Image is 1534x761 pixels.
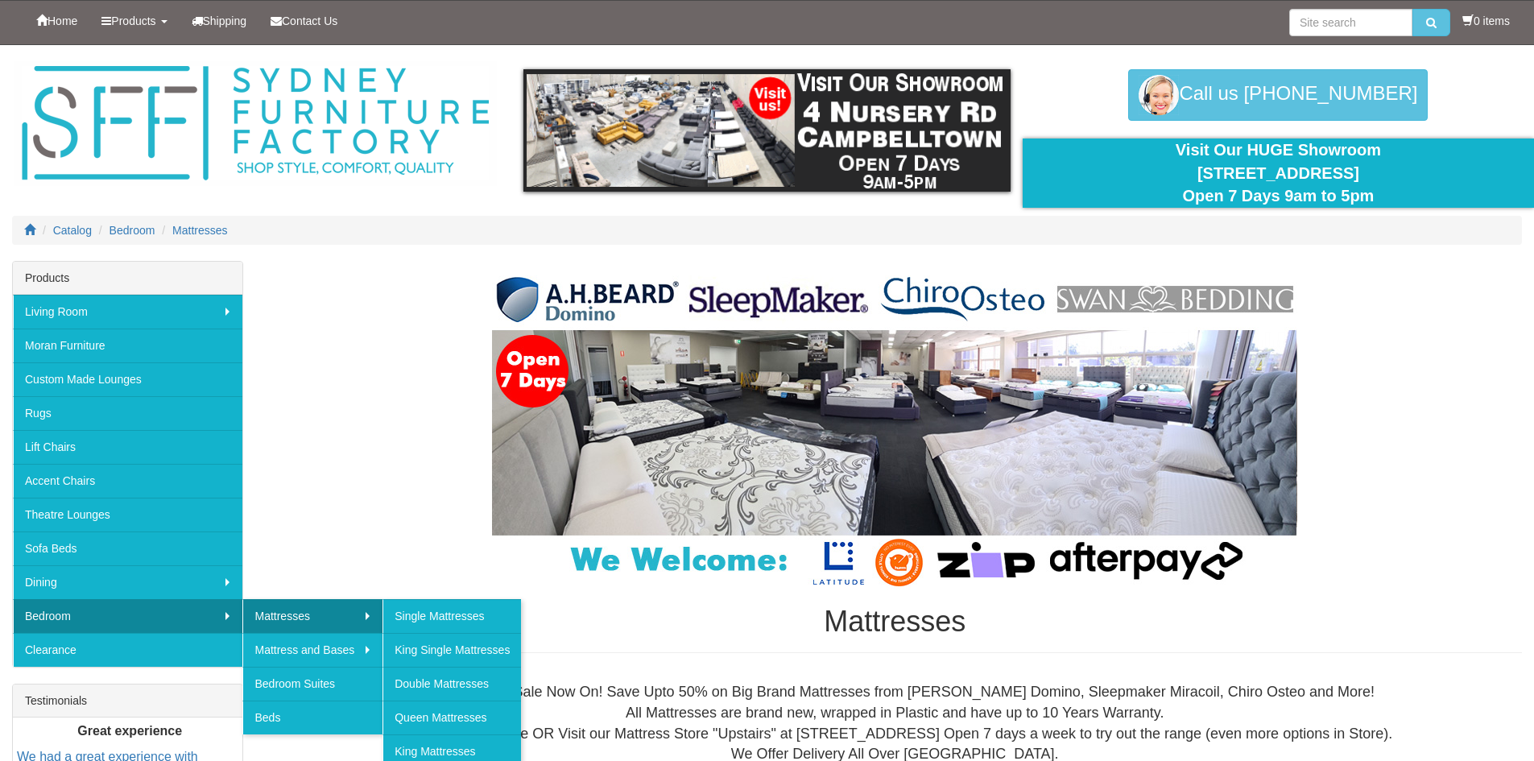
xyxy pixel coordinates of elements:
[89,1,179,41] a: Products
[492,269,1297,589] img: Mattresses
[172,224,227,237] a: Mattresses
[203,14,247,27] span: Shipping
[48,14,77,27] span: Home
[53,224,92,237] a: Catalog
[382,633,521,667] a: King Single Mattresses
[13,396,242,430] a: Rugs
[258,1,349,41] a: Contact Us
[13,430,242,464] a: Lift Chairs
[13,599,242,633] a: Bedroom
[13,362,242,396] a: Custom Made Lounges
[13,329,242,362] a: Moran Furniture
[24,1,89,41] a: Home
[1462,13,1510,29] li: 0 items
[382,701,521,734] a: Queen Mattresses
[282,14,337,27] span: Contact Us
[14,61,497,186] img: Sydney Furniture Factory
[242,633,382,667] a: Mattress and Bases
[382,599,521,633] a: Single Mattresses
[13,262,242,295] div: Products
[523,69,1011,192] img: showroom.gif
[13,565,242,599] a: Dining
[110,224,155,237] a: Bedroom
[242,599,382,633] a: Mattresses
[13,633,242,667] a: Clearance
[13,498,242,531] a: Theatre Lounges
[13,464,242,498] a: Accent Chairs
[1289,9,1412,36] input: Site search
[77,724,182,738] b: Great experience
[267,606,1522,638] h1: Mattresses
[111,14,155,27] span: Products
[242,701,382,734] a: Beds
[382,667,521,701] a: Double Mattresses
[242,667,382,701] a: Bedroom Suites
[1035,139,1522,208] div: Visit Our HUGE Showroom [STREET_ADDRESS] Open 7 Days 9am to 5pm
[13,531,242,565] a: Sofa Beds
[180,1,259,41] a: Shipping
[13,295,242,329] a: Living Room
[13,684,242,718] div: Testimonials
